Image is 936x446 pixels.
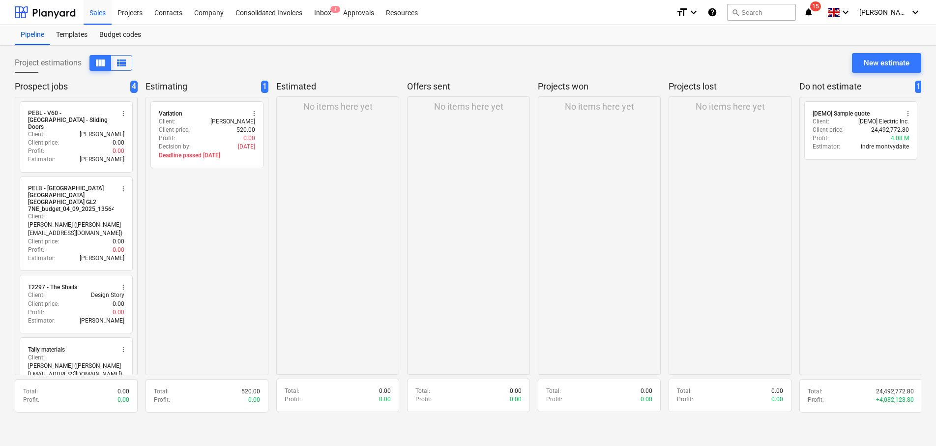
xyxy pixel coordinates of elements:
p: 0.00 [117,387,129,396]
div: PELB - [GEOGRAPHIC_DATA] [GEOGRAPHIC_DATA] [GEOGRAPHIC_DATA] GL2 7NE_budget_04_09_2025_135645.xlsx [28,185,130,212]
p: Profit : [23,396,39,404]
span: 1 [915,81,922,93]
p: Client : [813,118,829,126]
span: 1 [330,6,340,13]
div: Variation [159,110,182,118]
p: 520.00 [236,126,255,134]
p: 0.00 [771,387,783,395]
p: Do not estimate [799,81,911,93]
p: [PERSON_NAME] ([PERSON_NAME][EMAIL_ADDRESS][DOMAIN_NAME]) [28,362,124,379]
p: 0.00 [117,396,129,404]
p: Total : [285,387,299,395]
p: Client price : [28,300,59,308]
p: Profit : [546,395,562,404]
p: Projects lost [669,81,788,92]
p: Profit : [28,147,44,155]
p: Deadline passed [DATE] [159,151,255,160]
i: keyboard_arrow_down [909,6,921,18]
p: 0.00 [641,395,652,404]
p: Client : [28,130,45,139]
span: [PERSON_NAME] [859,8,908,16]
p: [PERSON_NAME] [80,155,124,164]
div: [DEMO] Sample quote [813,110,870,118]
p: Client price : [28,139,59,147]
span: View as columns [116,57,127,69]
p: 0.00 [510,387,522,395]
span: more_vert [119,346,127,354]
div: PEBL - V60 - [GEOGRAPHIC_DATA] - Sliding Doors [28,110,114,130]
p: Total : [808,387,822,396]
p: Estimator : [813,143,840,151]
p: 0.00 [113,238,124,246]
p: [PERSON_NAME] ([PERSON_NAME][EMAIL_ADDRESS][DOMAIN_NAME]) [28,221,124,238]
p: Profit : [813,134,829,143]
p: 0.00 [248,396,260,404]
p: Estimated [276,81,395,92]
span: more_vert [250,110,258,118]
p: Profit : [415,395,432,404]
p: 520.00 [241,387,260,396]
p: Total : [154,387,169,396]
i: notifications [804,6,814,18]
p: [PERSON_NAME] [80,317,124,325]
span: more_vert [119,283,127,291]
p: Profit : [808,396,824,404]
p: [PERSON_NAME] [80,254,124,263]
p: 0.00 [113,246,124,254]
p: 24,492,772.80 [871,126,909,134]
p: Client price : [28,238,59,246]
p: Profit : [28,308,44,317]
p: No items here yet [303,101,373,113]
a: Pipeline [15,25,50,45]
p: Profit : [159,134,175,143]
div: Project estimations [15,55,132,71]
p: 0.00 [113,308,124,317]
p: Profit : [677,395,693,404]
p: No items here yet [434,101,503,113]
p: 0.00 [243,134,255,143]
p: 0.00 [510,395,522,404]
span: 15 [810,1,821,11]
i: format_size [676,6,688,18]
p: Client : [28,354,45,362]
p: Profit : [154,396,170,404]
div: Tally materials [28,346,65,354]
p: Offers sent [407,81,526,92]
div: Templates [50,25,93,45]
p: 0.00 [379,387,391,395]
p: Total : [677,387,692,395]
p: + 4,082,128.80 [876,396,914,404]
p: 0.00 [771,395,783,404]
p: Total : [415,387,430,395]
span: more_vert [119,110,127,118]
p: Estimator : [28,254,56,263]
p: 0.00 [641,387,652,395]
span: View as columns [94,57,106,69]
p: indre montvydaite [861,143,909,151]
p: Client price : [813,126,844,134]
p: No items here yet [565,101,634,113]
p: Client : [28,212,45,221]
p: [PERSON_NAME] [80,130,124,139]
p: Client price : [159,126,190,134]
span: more_vert [119,185,127,193]
p: [DEMO] Electric Inc. [858,118,909,126]
p: 0.00 [113,147,124,155]
p: 0.00 [379,395,391,404]
span: search [731,8,739,16]
p: Prospect jobs [15,81,126,93]
p: Projects won [538,81,657,92]
p: [PERSON_NAME] [210,118,255,126]
p: 0.00 [113,139,124,147]
p: Profit : [28,246,44,254]
p: Design Story [91,291,124,299]
p: 0.00 [113,300,124,308]
span: 4 [130,81,138,93]
i: keyboard_arrow_down [688,6,700,18]
p: Total : [23,387,38,396]
button: New estimate [852,53,921,73]
p: Profit : [285,395,301,404]
a: Budget codes [93,25,147,45]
